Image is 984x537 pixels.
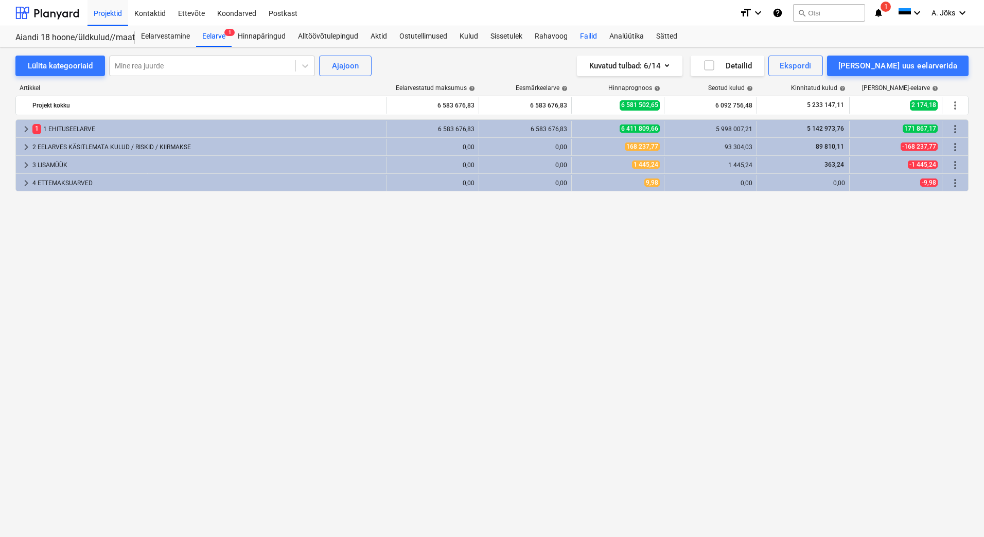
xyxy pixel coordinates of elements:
span: 363,24 [823,161,845,168]
a: Analüütika [603,26,650,47]
span: 5 142 973,76 [806,125,845,132]
i: keyboard_arrow_down [956,7,969,19]
button: Ekspordi [768,56,822,76]
button: Detailid [691,56,764,76]
span: keyboard_arrow_right [20,141,32,153]
div: 0,00 [391,162,475,169]
div: Artikkel [15,84,387,92]
div: Ekspordi [780,59,811,73]
span: help [837,85,846,92]
div: 0,00 [483,144,567,151]
span: help [467,85,475,92]
div: [PERSON_NAME]-eelarve [862,84,938,92]
iframe: Chat Widget [933,488,984,537]
a: Failid [574,26,603,47]
button: Kuvatud tulbad:6/14 [577,56,682,76]
span: 89 810,11 [815,143,845,150]
div: Eelarve [196,26,232,47]
a: Eelarvestamine [135,26,196,47]
a: Hinnapäringud [232,26,292,47]
span: 168 237,77 [625,142,660,151]
span: keyboard_arrow_right [20,177,32,189]
div: 1 445,24 [669,162,752,169]
button: Otsi [793,4,865,22]
a: Alltöövõtulepingud [292,26,364,47]
span: Rohkem tegevusi [949,141,961,153]
div: 0,00 [483,162,567,169]
span: help [559,85,568,92]
span: -1 445,24 [908,160,938,169]
div: 6 583 676,83 [391,97,475,114]
div: 2 EELARVES KÄSITLEMATA KULUD / RISKID / KIIRMAKSE [32,139,382,155]
span: search [798,9,806,17]
div: Eesmärkeelarve [516,84,568,92]
div: Projekt kokku [32,97,382,114]
i: notifications [873,7,884,19]
div: 5 998 007,21 [669,126,752,133]
div: 0,00 [391,180,475,187]
div: [PERSON_NAME] uus eelarverida [838,59,957,73]
span: 1 [224,29,235,36]
i: keyboard_arrow_down [752,7,764,19]
span: keyboard_arrow_right [20,159,32,171]
div: Eelarvestatud maksumus [396,84,475,92]
span: help [930,85,938,92]
span: 6 581 502,65 [620,100,660,110]
a: Ostutellimused [393,26,453,47]
div: 4 ETTEMAKSUARVED [32,175,382,191]
span: 1 [32,124,41,134]
button: Ajajoon [319,56,372,76]
div: 1 EHITUSEELARVE [32,121,382,137]
span: 171 867,17 [903,124,938,133]
div: 93 304,03 [669,144,752,151]
span: help [745,85,753,92]
span: 9,98 [644,178,660,187]
div: 0,00 [483,180,567,187]
button: Lülita kategooriaid [15,56,105,76]
div: 6 583 676,83 [391,126,475,133]
a: Eelarve1 [196,26,232,47]
i: keyboard_arrow_down [911,7,923,19]
i: Abikeskus [772,7,783,19]
div: 6 092 756,48 [669,97,752,114]
a: Kulud [453,26,484,47]
div: Detailid [703,59,752,73]
div: Kuvatud tulbad : 6/14 [589,59,670,73]
span: keyboard_arrow_right [20,123,32,135]
span: Rohkem tegevusi [949,159,961,171]
button: [PERSON_NAME] uus eelarverida [827,56,969,76]
div: Lülita kategooriaid [28,59,93,73]
span: Rohkem tegevusi [949,99,961,112]
i: format_size [740,7,752,19]
span: 6 411 809,66 [620,124,660,133]
span: 2 174,18 [910,100,938,110]
div: Aiandi 18 hoone/üldkulud//maatööd (2101944//2101951) [15,32,122,43]
span: -168 237,77 [901,142,938,151]
div: 0,00 [761,180,845,187]
span: 1 445,24 [632,160,660,169]
span: help [652,85,660,92]
div: Hinnaprognoos [608,84,660,92]
div: 6 583 676,83 [483,97,567,114]
a: Sätted [650,26,683,47]
a: Sissetulek [484,26,529,47]
a: Aktid [364,26,393,47]
span: A. Jõks [932,9,955,17]
div: Rahavoog [529,26,574,47]
span: 1 [881,2,891,12]
span: 5 233 147,11 [806,101,845,110]
div: Seotud kulud [708,84,753,92]
div: 3 LISAMÜÜK [32,157,382,173]
div: 0,00 [391,144,475,151]
div: Ajajoon [332,59,359,73]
